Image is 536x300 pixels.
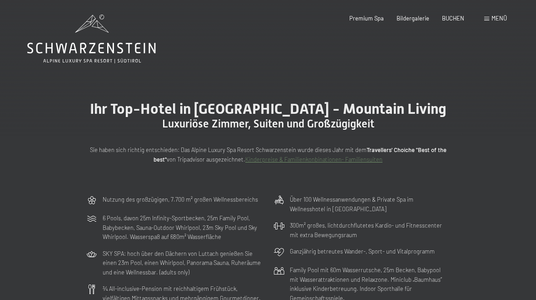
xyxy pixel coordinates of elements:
[86,145,450,164] p: Sie haben sich richtig entschieden: Das Alpine Luxury Spa Resort Schwarzenstein wurde dieses Jahr...
[290,195,450,214] p: Über 100 Wellnessanwendungen & Private Spa im Wellnesshotel in [GEOGRAPHIC_DATA]
[180,172,255,181] span: Einwilligung Marketing*
[290,221,450,239] p: 300m² großes, lichtdurchflutetes Kardio- und Fitnesscenter mit extra Bewegungsraum
[397,15,429,22] a: Bildergalerie
[290,247,435,256] p: Ganzjährig betreutes Wander-, Sport- und Vitalprogramm
[162,117,374,130] span: Luxuriöse Zimmer, Suiten und Großzügigkeit
[103,195,258,204] p: Nutzung des großzügigen, 7.700 m² großen Wellnessbereichs
[491,15,507,22] span: Menü
[90,100,447,117] span: Ihr Top-Hotel in [GEOGRAPHIC_DATA] - Mountain Living
[103,214,263,241] p: 6 Pools, davon 25m Infinity-Sportbecken, 25m Family Pool, Babybecken, Sauna-Outdoor Whirlpool, 23...
[245,156,382,163] a: Kinderpreise & Familienkonbinationen- Familiensuiten
[154,146,447,163] strong: Travellers' Choiche "Best of the best"
[103,249,263,277] p: SKY SPA: hoch über den Dächern von Luttach genießen Sie einen 23m Pool, einen Whirlpool, Panorama...
[349,15,384,22] a: Premium Spa
[442,15,464,22] a: BUCHEN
